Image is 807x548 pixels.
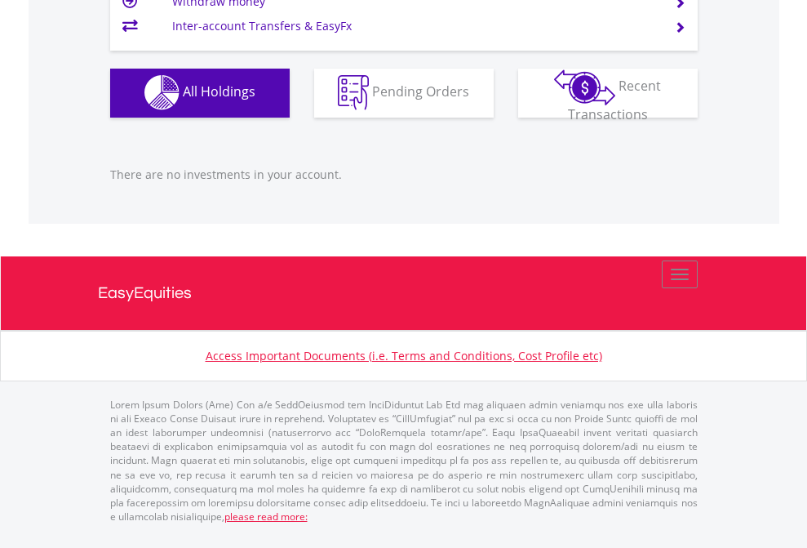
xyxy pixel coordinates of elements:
p: There are no investments in your account. [110,167,698,183]
img: holdings-wht.png [144,75,180,110]
button: Pending Orders [314,69,494,118]
button: Recent Transactions [518,69,698,118]
span: Recent Transactions [568,77,662,123]
td: Inter-account Transfers & EasyFx [172,14,654,38]
img: transactions-zar-wht.png [554,69,615,105]
a: EasyEquities [98,256,710,330]
p: Lorem Ipsum Dolors (Ame) Con a/e SeddOeiusmod tem InciDiduntut Lab Etd mag aliquaen admin veniamq... [110,398,698,523]
a: Access Important Documents (i.e. Terms and Conditions, Cost Profile etc) [206,348,602,363]
span: All Holdings [183,82,255,100]
span: Pending Orders [372,82,469,100]
img: pending_instructions-wht.png [338,75,369,110]
a: please read more: [224,510,308,523]
button: All Holdings [110,69,290,118]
